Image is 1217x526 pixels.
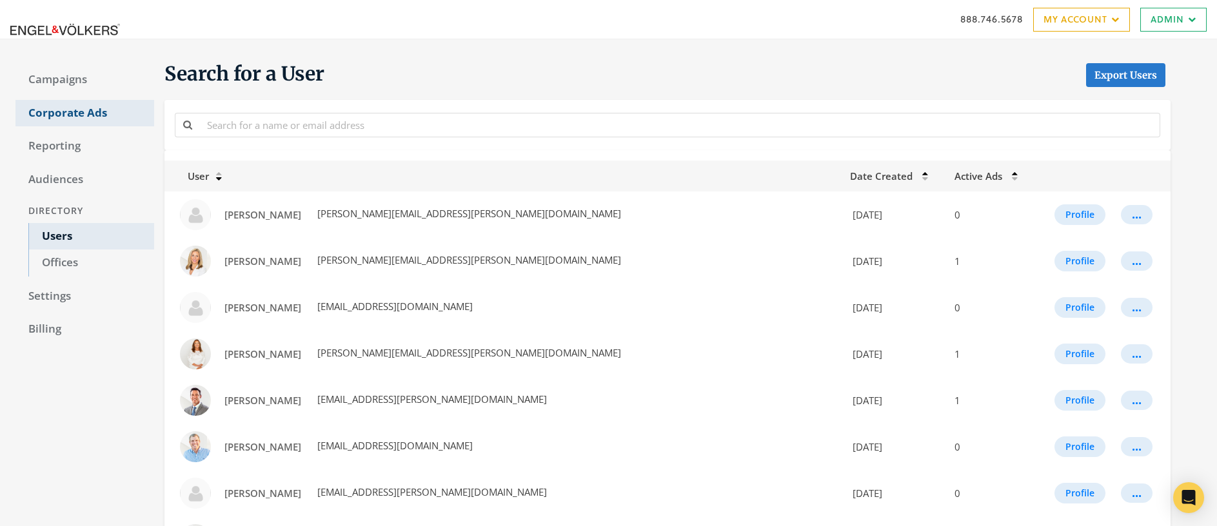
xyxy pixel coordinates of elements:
[224,255,301,268] span: [PERSON_NAME]
[1121,344,1153,364] button: ...
[1140,8,1207,32] a: Admin
[28,249,154,277] a: Offices
[1086,63,1165,87] a: Export Users
[180,246,211,277] img: Amy Smith profile
[1132,492,1142,494] div: ...
[947,470,1033,516] td: 0
[842,238,947,284] td: [DATE]
[28,223,154,250] a: Users
[183,120,192,130] i: Search for a name or email address
[199,113,1160,137] input: Search for a name or email address
[216,249,310,273] a: [PERSON_NAME]
[180,478,211,509] img: Bree Stillman profile
[850,170,913,182] span: Date Created
[180,199,211,230] img: Abigail Belcher profile
[180,431,211,462] img: Bradford Nuss profile
[842,284,947,331] td: [DATE]
[1132,400,1142,401] div: ...
[224,394,301,407] span: [PERSON_NAME]
[224,440,301,453] span: [PERSON_NAME]
[1121,298,1153,317] button: ...
[180,385,211,416] img: Bill Pressey profile
[1054,251,1105,271] button: Profile
[842,331,947,377] td: [DATE]
[315,485,547,498] span: [EMAIL_ADDRESS][PERSON_NAME][DOMAIN_NAME]
[15,166,154,193] a: Audiences
[960,12,1023,26] a: 888.746.5678
[216,435,310,459] a: [PERSON_NAME]
[1054,344,1105,364] button: Profile
[1054,390,1105,411] button: Profile
[216,203,310,227] a: [PERSON_NAME]
[1121,391,1153,410] button: ...
[15,133,154,160] a: Reporting
[224,301,301,314] span: [PERSON_NAME]
[1121,437,1153,456] button: ...
[947,191,1033,238] td: 0
[955,170,1002,182] span: Active Ads
[315,346,621,359] span: [PERSON_NAME][EMAIL_ADDRESS][PERSON_NAME][DOMAIN_NAME]
[216,482,310,505] a: [PERSON_NAME]
[1054,436,1105,457] button: Profile
[947,284,1033,331] td: 0
[1121,251,1153,271] button: ...
[1132,446,1142,447] div: ...
[172,170,209,182] span: User
[180,338,211,369] img: Beverly Kennedy profile
[1033,8,1130,32] a: My Account
[947,331,1033,377] td: 1
[10,3,120,35] img: Adwerx
[947,238,1033,284] td: 1
[842,424,947,470] td: [DATE]
[842,191,947,238] td: [DATE]
[224,208,301,221] span: [PERSON_NAME]
[1121,483,1153,503] button: ...
[842,377,947,424] td: [DATE]
[315,439,473,452] span: [EMAIL_ADDRESS][DOMAIN_NAME]
[15,283,154,310] a: Settings
[216,342,310,366] a: [PERSON_NAME]
[315,253,621,266] span: [PERSON_NAME][EMAIL_ADDRESS][PERSON_NAME][DOMAIN_NAME]
[15,199,154,223] div: Directory
[315,207,621,220] span: [PERSON_NAME][EMAIL_ADDRESS][PERSON_NAME][DOMAIN_NAME]
[164,61,324,87] span: Search for a User
[224,487,301,500] span: [PERSON_NAME]
[15,66,154,93] a: Campaigns
[1132,214,1142,215] div: ...
[1132,307,1142,308] div: ...
[947,377,1033,424] td: 1
[180,292,211,323] img: Angelina Needham profile
[1132,260,1142,262] div: ...
[224,347,301,360] span: [PERSON_NAME]
[1054,483,1105,503] button: Profile
[216,389,310,413] a: [PERSON_NAME]
[315,300,473,313] span: [EMAIL_ADDRESS][DOMAIN_NAME]
[842,470,947,516] td: [DATE]
[15,316,154,343] a: Billing
[947,424,1033,470] td: 0
[15,100,154,127] a: Corporate Ads
[1173,482,1204,513] div: Open Intercom Messenger
[216,296,310,320] a: [PERSON_NAME]
[1132,353,1142,355] div: ...
[315,393,547,405] span: [EMAIL_ADDRESS][PERSON_NAME][DOMAIN_NAME]
[1054,297,1105,318] button: Profile
[1121,205,1153,224] button: ...
[1054,204,1105,225] button: Profile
